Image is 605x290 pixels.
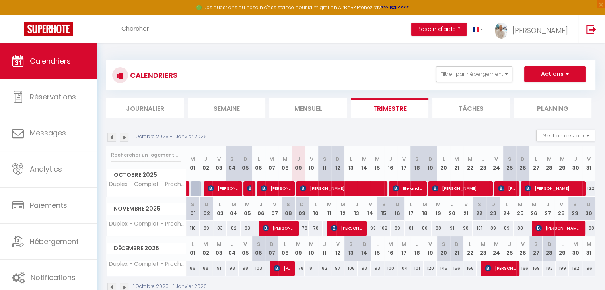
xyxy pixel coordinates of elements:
[331,236,344,261] th: 12
[274,261,291,276] span: [PERSON_NAME] Collado
[128,66,177,84] h3: CALENDRIERS
[351,98,428,118] li: Trimestre
[405,197,418,221] th: 17
[226,146,239,181] th: 04
[402,155,406,163] abbr: V
[395,201,399,208] abbr: D
[477,146,490,181] th: 23
[418,197,432,221] th: 18
[397,236,410,261] th: 17
[336,240,340,248] abbr: V
[422,201,427,208] abbr: M
[463,146,477,181] th: 22
[199,236,212,261] th: 02
[428,240,432,248] abbr: V
[186,146,199,181] th: 01
[469,240,471,248] abbr: L
[397,146,410,181] th: 17
[473,221,486,236] div: 101
[428,155,432,163] abbr: D
[226,261,239,276] div: 93
[227,197,240,221] th: 04
[305,146,318,181] th: 10
[203,240,208,248] abbr: M
[323,197,336,221] th: 11
[437,261,450,276] div: 145
[437,236,450,261] th: 20
[401,240,406,248] abbr: M
[569,236,582,261] th: 30
[536,130,595,141] button: Gestion des prix
[186,197,200,221] th: 01
[514,98,591,118] li: Planning
[107,169,186,181] span: Octobre 2025
[508,155,511,163] abbr: S
[556,236,569,261] th: 29
[309,155,313,163] abbr: V
[188,98,265,118] li: Semaine
[254,197,268,221] th: 06
[358,261,371,276] div: 93
[582,197,595,221] th: 30
[459,197,473,221] th: 21
[405,221,418,236] div: 81
[243,240,247,248] abbr: V
[259,201,263,208] abbr: J
[358,146,371,181] th: 14
[463,261,477,276] div: 156
[200,221,213,236] div: 89
[424,146,437,181] th: 19
[107,243,186,254] span: Décembre 2025
[495,23,507,39] img: ...
[436,66,512,82] button: Filtrer par hébergement
[450,261,463,276] div: 156
[241,221,254,236] div: 83
[231,201,236,208] abbr: M
[382,201,386,208] abbr: S
[331,261,344,276] div: 97
[252,146,265,181] th: 06
[473,197,486,221] th: 22
[30,200,67,210] span: Paiements
[292,236,305,261] th: 09
[204,155,207,163] abbr: J
[503,236,516,261] th: 25
[186,236,199,261] th: 01
[191,201,195,208] abbr: S
[503,146,516,181] th: 25
[30,236,79,246] span: Hébergement
[212,236,226,261] th: 03
[265,236,278,261] th: 07
[217,240,222,248] abbr: M
[31,273,76,282] span: Notifications
[349,240,353,248] abbr: S
[432,197,445,221] th: 19
[368,201,372,208] abbr: V
[336,155,340,163] abbr: D
[432,181,489,196] span: [PERSON_NAME]
[239,146,252,181] th: 05
[278,146,292,181] th: 08
[115,15,155,43] a: Chercher
[445,221,459,236] div: 91
[186,261,199,276] div: 86
[208,181,238,196] span: [PERSON_NAME]
[350,197,363,221] th: 13
[278,236,292,261] th: 08
[376,240,379,248] abbr: L
[243,155,247,163] abbr: D
[573,201,577,208] abbr: S
[309,240,314,248] abbr: M
[190,155,195,163] abbr: M
[283,155,288,163] abbr: M
[384,236,397,261] th: 16
[486,221,500,236] div: 89
[535,220,579,236] span: [PERSON_NAME]
[300,201,304,208] abbr: D
[437,146,450,181] th: 20
[377,197,391,221] th: 15
[305,236,318,261] th: 10
[296,240,301,248] abbr: M
[199,146,212,181] th: 02
[106,98,184,118] li: Journalier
